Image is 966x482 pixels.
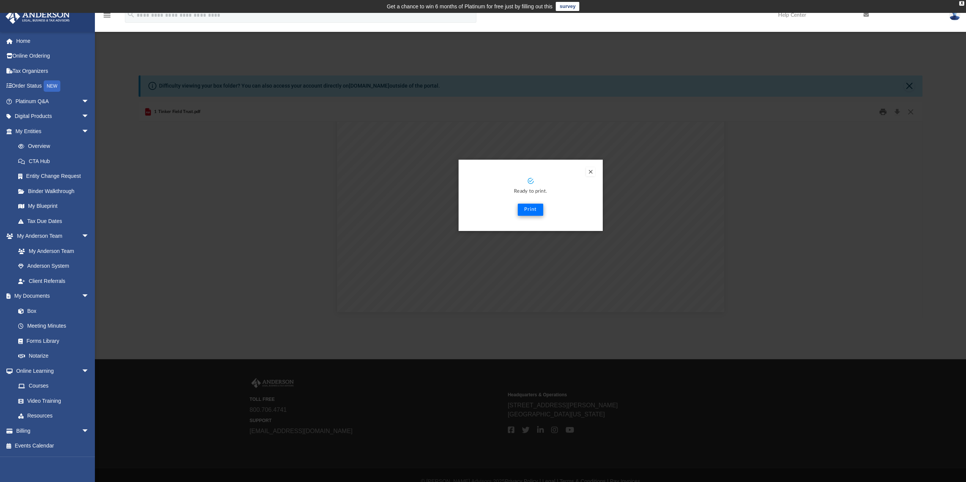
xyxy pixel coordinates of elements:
[5,229,97,244] a: My Anderson Teamarrow_drop_down
[959,1,964,6] div: close
[82,289,97,304] span: arrow_drop_down
[11,349,97,364] a: Notarize
[102,11,112,20] i: menu
[5,49,101,64] a: Online Ordering
[5,109,101,124] a: Digital Productsarrow_drop_down
[11,303,93,319] a: Box
[466,187,595,196] p: Ready to print.
[11,333,93,349] a: Forms Library
[11,199,97,214] a: My Blueprint
[11,139,101,154] a: Overview
[5,63,101,79] a: Tax Organizers
[518,204,543,216] button: Print
[11,319,97,334] a: Meeting Minutes
[387,2,553,11] div: Get a chance to win 6 months of Platinum for free just by filling out this
[11,259,97,274] a: Anderson System
[11,408,97,424] a: Resources
[11,393,93,408] a: Video Training
[5,124,101,139] a: My Entitiesarrow_drop_down
[11,169,101,184] a: Entity Change Request
[102,14,112,20] a: menu
[11,154,101,169] a: CTA Hub
[5,423,101,438] a: Billingarrow_drop_down
[5,289,97,304] a: My Documentsarrow_drop_down
[82,423,97,439] span: arrow_drop_down
[556,2,579,11] a: survey
[11,243,93,259] a: My Anderson Team
[82,124,97,139] span: arrow_drop_down
[127,10,135,19] i: search
[139,102,923,318] div: Preview
[82,109,97,124] span: arrow_drop_down
[11,273,97,289] a: Client Referrals
[44,80,60,92] div: NEW
[5,33,101,49] a: Home
[11,184,101,199] a: Binder Walkthrough
[82,94,97,109] span: arrow_drop_down
[11,378,97,394] a: Courses
[5,438,101,454] a: Events Calendar
[11,214,101,229] a: Tax Due Dates
[82,229,97,244] span: arrow_drop_down
[5,363,97,378] a: Online Learningarrow_drop_down
[5,79,101,94] a: Order StatusNEW
[949,9,960,20] img: User Pic
[3,9,72,24] img: Anderson Advisors Platinum Portal
[82,363,97,379] span: arrow_drop_down
[5,94,101,109] a: Platinum Q&Aarrow_drop_down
